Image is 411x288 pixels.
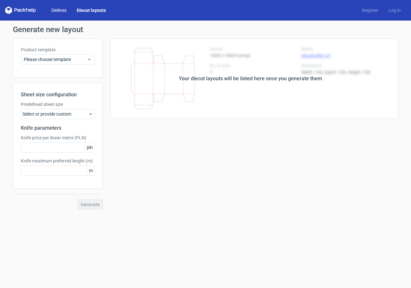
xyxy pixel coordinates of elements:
[21,101,95,108] label: Predefined sheet size
[21,91,95,99] h2: Sheet size configuration
[21,124,95,132] h2: Knife parameters
[21,135,95,141] label: Knife price per linear metre (PLN)
[179,75,322,83] div: Your diecut layouts will be listed here once you generate them
[21,47,95,53] label: Product template
[13,26,398,33] h1: Generate new layout
[21,109,95,119] div: Select or provide custom
[24,56,87,63] span: Please choose template
[46,7,72,13] a: Dielines
[87,166,94,175] span: m
[21,158,95,164] label: Knife maximum preferred lenght (m)
[72,7,111,13] a: Diecut layouts
[383,7,406,13] a: Log in
[357,7,383,13] a: Register
[85,143,94,152] span: pln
